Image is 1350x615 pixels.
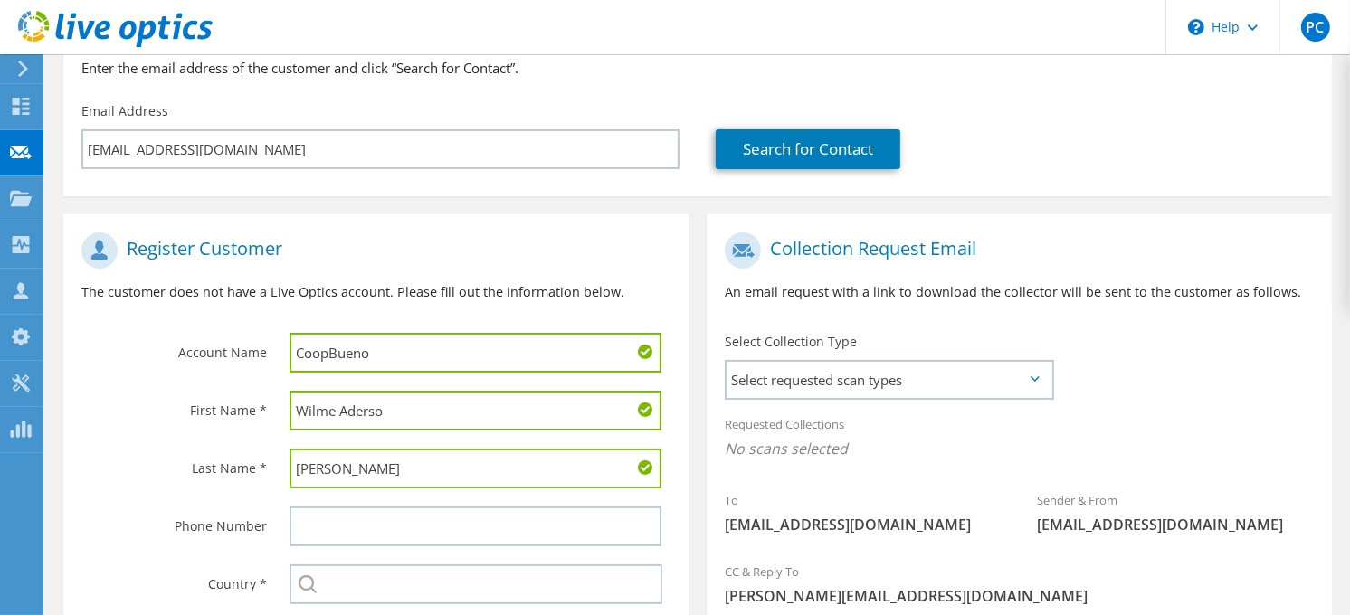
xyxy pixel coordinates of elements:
span: Select requested scan types [727,362,1051,398]
div: CC & Reply To [707,553,1332,615]
label: Email Address [81,102,168,120]
span: [PERSON_NAME][EMAIL_ADDRESS][DOMAIN_NAME] [725,586,1314,606]
h1: Register Customer [81,232,661,269]
label: Account Name [81,333,267,362]
label: Phone Number [81,506,267,535]
h1: Collection Request Email [725,232,1305,269]
span: [EMAIL_ADDRESS][DOMAIN_NAME] [725,515,1001,535]
span: [EMAIL_ADDRESS][DOMAIN_NAME] [1037,515,1313,535]
label: Select Collection Type [725,333,857,351]
span: PC [1301,13,1330,42]
p: An email request with a link to download the collector will be sent to the customer as follows. [725,282,1314,302]
label: Country * [81,564,267,593]
label: First Name * [81,391,267,420]
div: Requested Collections [707,405,1332,472]
span: No scans selected [725,439,1314,459]
h3: Enter the email address of the customer and click “Search for Contact”. [81,58,1314,78]
svg: \n [1188,19,1204,35]
div: To [707,481,1019,544]
label: Last Name * [81,449,267,478]
a: Search for Contact [716,129,900,169]
div: Sender & From [1019,481,1331,544]
p: The customer does not have a Live Optics account. Please fill out the information below. [81,282,670,302]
